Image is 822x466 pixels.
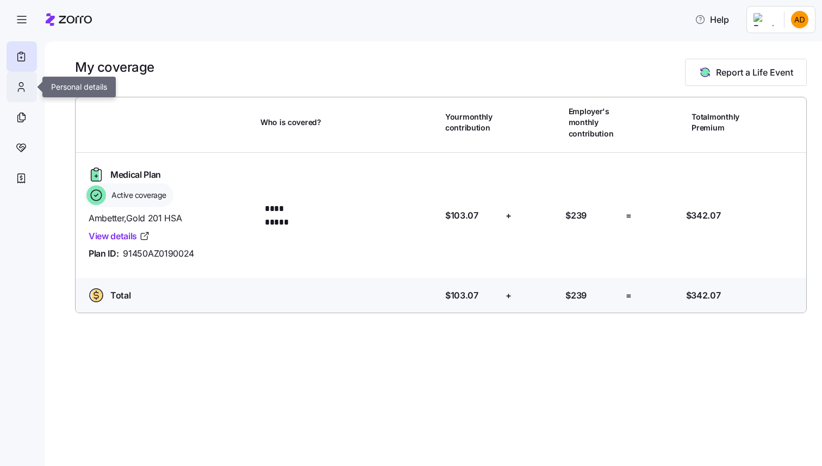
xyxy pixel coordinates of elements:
[445,209,478,222] span: $103.07
[626,209,632,222] span: =
[686,289,721,302] span: $342.07
[686,209,721,222] span: $342.07
[716,66,793,79] span: Report a Life Event
[506,289,512,302] span: +
[445,111,498,134] span: Your monthly contribution
[108,190,166,201] span: Active coverage
[791,11,808,28] img: e1c3b7da28ea0c4c16aa0836a3302627
[692,111,744,134] span: Total monthly Premium
[695,13,729,26] span: Help
[565,289,587,302] span: $239
[75,59,154,76] h1: My coverage
[89,247,119,260] span: Plan ID:
[123,247,194,260] span: 91450AZ0190024
[89,229,150,243] a: View details
[569,106,621,139] span: Employer's monthly contribution
[506,209,512,222] span: +
[685,59,807,86] button: Report a Life Event
[110,168,161,182] span: Medical Plan
[565,209,587,222] span: $239
[89,212,252,225] span: Ambetter , Gold 201 HSA
[445,289,478,302] span: $103.07
[260,117,321,128] span: Who is covered?
[626,289,632,302] span: =
[686,9,738,30] button: Help
[753,13,775,26] img: Employer logo
[110,289,130,302] span: Total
